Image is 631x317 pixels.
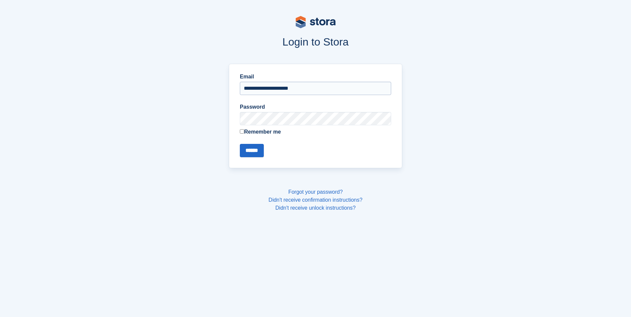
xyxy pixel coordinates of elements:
a: Forgot your password? [288,189,343,195]
a: Didn't receive unlock instructions? [275,205,356,211]
label: Email [240,73,391,81]
h1: Login to Stora [102,36,529,48]
a: Didn't receive confirmation instructions? [268,197,362,203]
img: stora-logo-53a41332b3708ae10de48c4981b4e9114cc0af31d8433b30ea865607fb682f29.svg [296,16,336,28]
label: Remember me [240,128,391,136]
input: Remember me [240,129,244,134]
label: Password [240,103,391,111]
